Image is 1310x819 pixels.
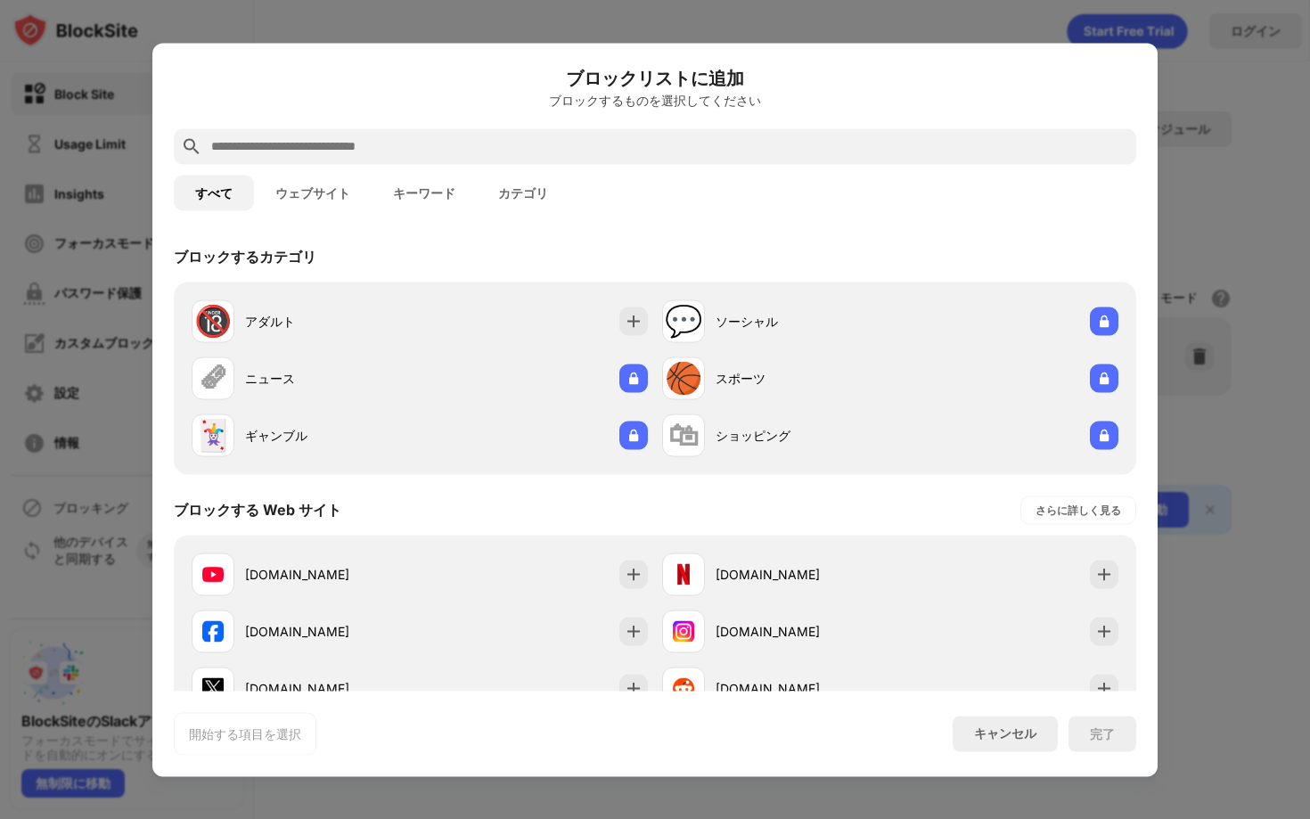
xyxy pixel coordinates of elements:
[174,93,1136,107] div: ブロックするものを選択してください
[477,175,569,210] button: カテゴリ
[198,360,228,397] div: 🗞
[372,175,477,210] button: キーワード
[1090,726,1115,741] div: 完了
[245,369,420,388] div: ニュース
[174,64,1136,91] h6: ブロックリストに追加
[673,677,694,699] img: favicons
[974,725,1036,742] div: キャンセル
[716,622,890,641] div: [DOMAIN_NAME]
[202,677,224,699] img: favicons
[194,303,232,340] div: 🔞
[202,563,224,585] img: favicons
[174,500,341,520] div: ブロックする Web サイト
[245,679,420,698] div: [DOMAIN_NAME]
[665,303,702,340] div: 💬
[174,175,254,210] button: すべて
[202,620,224,642] img: favicons
[245,312,420,331] div: アダルト
[716,369,890,388] div: スポーツ
[245,565,420,584] div: [DOMAIN_NAME]
[189,725,301,742] div: 開始する項目を選択
[668,417,699,454] div: 🛍
[673,620,694,642] img: favicons
[716,426,890,445] div: ショッピング
[245,426,420,445] div: ギャンブル
[181,135,202,157] img: search.svg
[716,679,890,698] div: [DOMAIN_NAME]
[716,565,890,584] div: [DOMAIN_NAME]
[673,563,694,585] img: favicons
[245,622,420,641] div: [DOMAIN_NAME]
[254,175,372,210] button: ウェブサイト
[716,312,890,331] div: ソーシャル
[665,360,702,397] div: 🏀
[194,417,232,454] div: 🃏
[1036,501,1121,519] div: さらに詳しく見る
[174,247,316,266] div: ブロックするカテゴリ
